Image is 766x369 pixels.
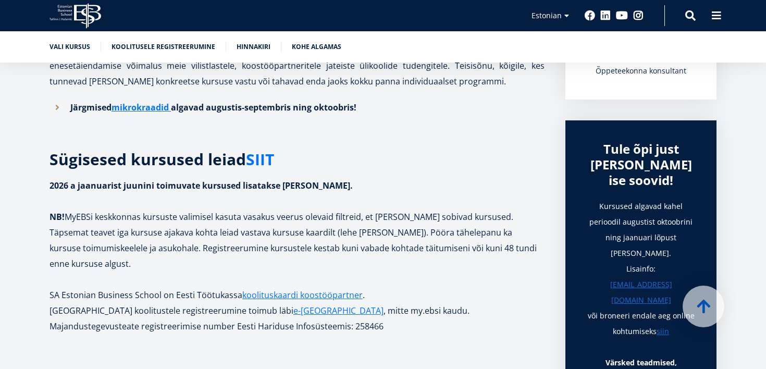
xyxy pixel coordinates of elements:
div: Tule õpi just [PERSON_NAME] ise soovid! [586,141,696,188]
p: MyEBSi keskkonnas kursuste valimisel kasuta vasakus veerus olevaid filtreid, et [PERSON_NAME] sob... [50,178,545,272]
a: siin [657,324,669,339]
a: [PERSON_NAME] [590,47,692,63]
a: Youtube [616,10,628,21]
strong: Järgmised algavad augustis-septembris ning oktoobris! [70,102,356,113]
a: Linkedin [600,10,611,21]
a: Kohe algamas [292,42,341,52]
strong: Sügisesed kursused leiad [50,149,274,170]
a: Vali kursus [50,42,90,52]
a: Facebook [585,10,595,21]
strong: NB! [50,211,65,223]
div: Õppeteekonna konsultant [586,63,696,79]
a: Hinnakiri [237,42,270,52]
a: m [112,100,120,115]
strong: 2026 a jaanuarist juunini toimuvate kursused lisatakse [PERSON_NAME]. [50,180,353,191]
span: First name [248,1,280,10]
a: [EMAIL_ADDRESS][DOMAIN_NAME] [586,277,696,308]
p: SA Estonian Business School on Eesti Töötukassa . [GEOGRAPHIC_DATA] koolitustele registreerumine ... [50,287,545,334]
a: koolituskaardi koostööpartner [242,287,363,303]
a: Instagram [633,10,644,21]
a: e-[GEOGRAPHIC_DATA] [293,303,384,318]
h1: Kursused algavad kahel perioodil augustist oktoobrini ning jaanuari lõpust [PERSON_NAME]. Lisainf... [586,199,696,339]
a: Koolitusele registreerumine [112,42,215,52]
a: SIIT [246,152,274,167]
a: ikrokraadid [120,100,169,115]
